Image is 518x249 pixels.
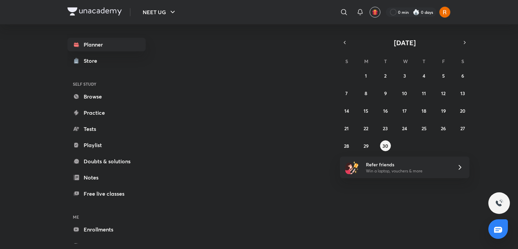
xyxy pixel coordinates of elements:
abbr: September 19, 2025 [441,108,446,114]
a: Practice [67,106,146,119]
button: September 29, 2025 [361,140,371,151]
img: referral [345,161,359,174]
span: [DATE] [394,38,416,47]
button: September 5, 2025 [438,70,449,81]
abbr: Sunday [345,58,348,64]
button: September 21, 2025 [341,123,352,134]
a: Notes [67,171,146,184]
button: September 8, 2025 [361,88,371,99]
img: Company Logo [67,7,122,16]
abbr: September 20, 2025 [460,108,465,114]
a: Free live classes [67,187,146,200]
a: Tests [67,122,146,136]
abbr: September 27, 2025 [460,125,465,132]
button: September 20, 2025 [457,105,468,116]
a: Playlist [67,138,146,152]
div: Store [84,57,101,65]
abbr: Saturday [461,58,464,64]
abbr: September 14, 2025 [344,108,349,114]
p: Win a laptop, vouchers & more [366,168,449,174]
abbr: September 12, 2025 [441,90,445,96]
abbr: September 2, 2025 [384,73,386,79]
abbr: September 3, 2025 [403,73,406,79]
button: September 11, 2025 [419,88,429,99]
button: September 7, 2025 [341,88,352,99]
abbr: September 23, 2025 [383,125,388,132]
button: [DATE] [349,38,460,47]
button: September 25, 2025 [419,123,429,134]
h6: Refer friends [366,161,449,168]
abbr: September 9, 2025 [384,90,387,96]
abbr: Thursday [423,58,425,64]
abbr: September 15, 2025 [364,108,368,114]
button: September 14, 2025 [341,105,352,116]
button: September 19, 2025 [438,105,449,116]
abbr: September 10, 2025 [402,90,407,96]
button: September 27, 2025 [457,123,468,134]
a: Enrollments [67,223,146,236]
a: Planner [67,38,146,51]
abbr: September 25, 2025 [422,125,427,132]
abbr: September 22, 2025 [364,125,368,132]
button: September 23, 2025 [380,123,391,134]
abbr: Monday [364,58,368,64]
button: September 30, 2025 [380,140,391,151]
button: September 22, 2025 [361,123,371,134]
abbr: Tuesday [384,58,387,64]
a: Doubts & solutions [67,155,146,168]
button: September 16, 2025 [380,105,391,116]
button: September 6, 2025 [457,70,468,81]
button: September 18, 2025 [419,105,429,116]
abbr: September 18, 2025 [422,108,426,114]
button: September 17, 2025 [399,105,410,116]
h6: ME [67,211,146,223]
abbr: September 24, 2025 [402,125,407,132]
img: streak [413,9,420,16]
abbr: September 7, 2025 [345,90,348,96]
a: Store [67,54,146,67]
abbr: September 17, 2025 [402,108,407,114]
abbr: September 28, 2025 [344,143,349,149]
button: avatar [370,7,380,18]
button: NEET UG [139,5,181,19]
abbr: September 6, 2025 [461,73,464,79]
abbr: September 29, 2025 [364,143,369,149]
button: September 28, 2025 [341,140,352,151]
abbr: Wednesday [403,58,408,64]
button: September 10, 2025 [399,88,410,99]
button: September 4, 2025 [419,70,429,81]
a: Company Logo [67,7,122,17]
abbr: September 21, 2025 [344,125,349,132]
h6: SELF STUDY [67,78,146,90]
abbr: September 13, 2025 [460,90,465,96]
abbr: September 4, 2025 [423,73,425,79]
abbr: Friday [442,58,445,64]
abbr: September 8, 2025 [365,90,367,96]
img: Aliya Fatima [439,6,451,18]
img: ttu [495,199,503,207]
button: September 3, 2025 [399,70,410,81]
button: September 26, 2025 [438,123,449,134]
button: September 12, 2025 [438,88,449,99]
abbr: September 5, 2025 [442,73,445,79]
button: September 1, 2025 [361,70,371,81]
abbr: September 30, 2025 [382,143,388,149]
button: September 2, 2025 [380,70,391,81]
abbr: September 1, 2025 [365,73,367,79]
button: September 13, 2025 [457,88,468,99]
button: September 24, 2025 [399,123,410,134]
abbr: September 16, 2025 [383,108,388,114]
img: avatar [372,9,378,15]
abbr: September 26, 2025 [441,125,446,132]
a: Browse [67,90,146,103]
button: September 9, 2025 [380,88,391,99]
abbr: September 11, 2025 [422,90,426,96]
button: September 15, 2025 [361,105,371,116]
